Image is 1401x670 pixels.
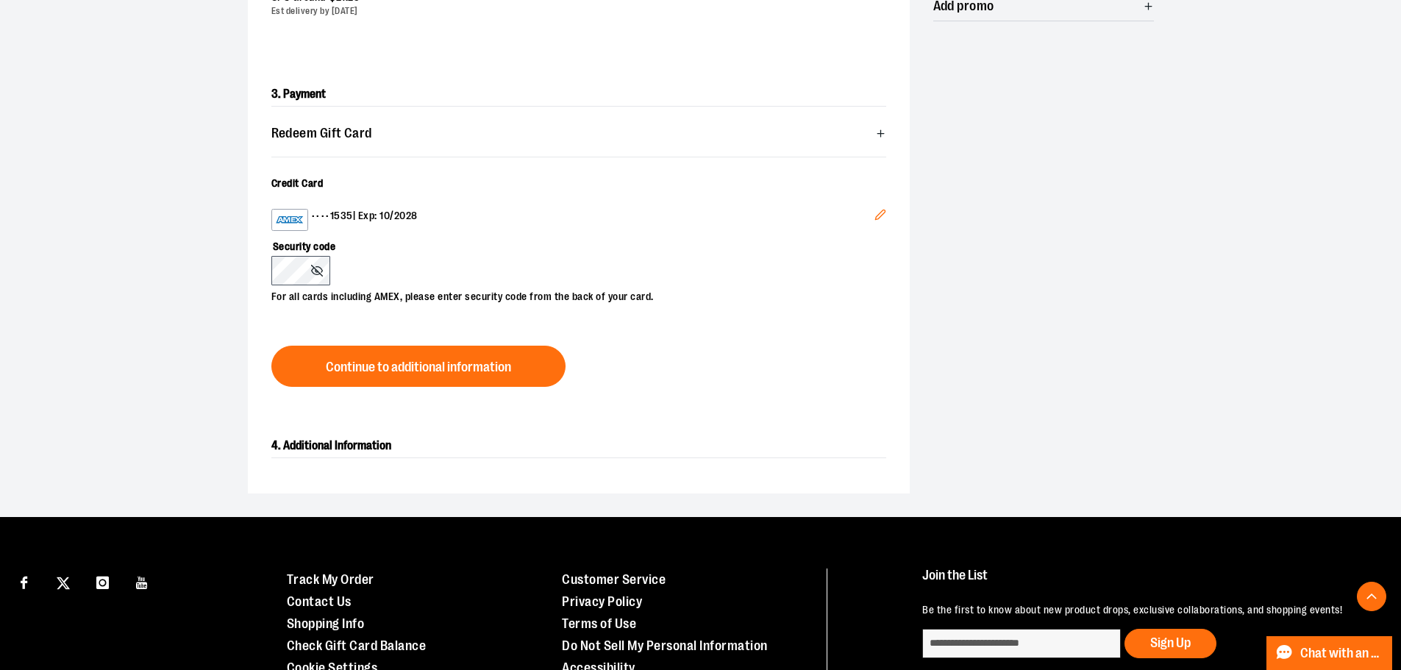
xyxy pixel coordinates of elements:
[326,360,511,374] span: Continue to additional information
[287,638,427,653] a: Check Gift Card Balance
[271,434,886,458] h2: 4. Additional Information
[129,569,155,594] a: Visit our Youtube page
[922,629,1121,658] input: enter email
[562,594,642,609] a: Privacy Policy
[562,616,636,631] a: Terms of Use
[1300,646,1383,660] span: Chat with an Expert
[51,569,76,594] a: Visit our X page
[271,346,566,387] button: Continue to additional information
[271,231,871,256] label: Security code
[562,572,666,587] a: Customer Service
[922,569,1367,596] h4: Join the List
[922,603,1367,618] p: Be the first to know about new product drops, exclusive collaborations, and shopping events!
[90,569,115,594] a: Visit our Instagram page
[1357,582,1386,611] button: Back To Top
[11,569,37,594] a: Visit our Facebook page
[271,82,886,107] h2: 3. Payment
[562,638,768,653] a: Do Not Sell My Personal Information
[1124,629,1216,658] button: Sign Up
[863,197,898,237] button: Edit
[287,594,352,609] a: Contact Us
[271,209,874,231] div: •••• 1535 | Exp: 10/2028
[287,572,374,587] a: Track My Order
[1266,636,1393,670] button: Chat with an Expert
[275,211,304,229] img: American Express card example showing the 15-digit card number
[57,577,70,590] img: Twitter
[271,177,324,189] span: Credit Card
[271,285,871,304] p: For all cards including AMEX, please enter security code from the back of your card.
[271,5,874,18] div: Est delivery by [DATE]
[287,616,365,631] a: Shopping Info
[271,126,372,140] span: Redeem Gift Card
[1150,635,1191,650] span: Sign Up
[271,118,886,148] button: Redeem Gift Card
